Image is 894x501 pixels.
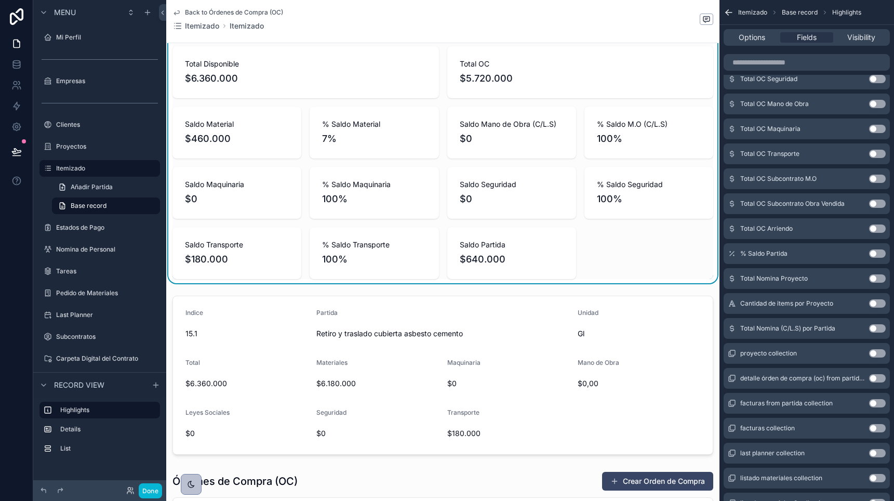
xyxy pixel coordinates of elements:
a: Itemizado [172,21,219,31]
span: $180.000 [185,252,289,267]
span: 100% [597,192,701,206]
span: Total OC Mano de Obra [740,100,809,108]
span: 100% [322,192,426,206]
label: Estados de Pago [56,223,158,232]
span: Visibility [847,32,875,43]
span: $0 [460,192,564,206]
span: Total OC Arriendo [740,225,793,233]
label: Highlights [60,406,152,414]
span: Cantidad de items por Proyecto [740,299,833,308]
label: Carpeta Digital del Contrato [56,354,158,363]
span: $460.000 [185,131,289,146]
a: Empresas [39,73,160,89]
label: List [60,444,156,453]
label: Itemizado [56,164,154,173]
a: Itemizado [230,21,264,31]
span: detalle órden de compra (oc) from partida collection [740,374,865,383]
span: Total OC Transporte [740,150,799,158]
span: Total OC [460,59,701,69]
span: $640.000 [460,252,564,267]
a: Back to Órdenes de Compra (OC) [172,8,283,17]
label: Subcontratos [56,333,158,341]
span: $0 [460,131,564,146]
span: facturas from partida collection [740,399,833,407]
span: Saldo Seguridad [460,179,564,190]
label: Nomina de Personal [56,245,158,254]
label: Empresas [56,77,158,85]
label: Clientes [56,121,158,129]
span: 100% [597,131,701,146]
span: Saldo Transporte [185,240,289,250]
span: Total OC Subcontrato M.O [740,175,817,183]
a: Proyectos [39,138,160,155]
span: Añadir Partida [71,183,113,191]
a: Last Planner [39,307,160,323]
a: Clientes [39,116,160,133]
span: 100% [322,252,426,267]
span: Itemizado [738,8,767,17]
span: % Saldo M.O (C/L.S) [597,119,701,129]
span: Saldo Partida [460,240,564,250]
span: Highlights [832,8,861,17]
span: Saldo Mano de Obra (C/L.S) [460,119,564,129]
a: Pedido de Materiales [39,285,160,301]
span: last planner collection [740,449,805,457]
button: Done [139,483,162,498]
a: Itemizado [39,160,160,177]
span: facturas collection [740,424,795,432]
span: Base record [71,202,106,210]
label: Details [60,425,156,433]
a: Nomina de Personal [39,241,160,258]
span: Options [739,32,765,43]
a: Subcontratos [39,328,160,345]
span: Total Nomina Proyecto [740,274,808,283]
span: % Saldo Partida [740,249,788,258]
span: Total Nomina (C/L.S) por Partida [740,324,835,333]
span: Itemizado [185,21,219,31]
span: % Saldo Maquinaria [322,179,426,190]
label: Pedido de Materiales [56,289,158,297]
a: Base record [52,197,160,214]
span: Total Disponible [185,59,426,69]
span: Base record [782,8,818,17]
a: Estados de Pago [39,219,160,236]
span: Menu [54,7,76,18]
label: Last Planner [56,311,158,319]
span: % Saldo Transporte [322,240,426,250]
span: proyecto collection [740,349,797,358]
span: $5.720.000 [460,71,701,86]
span: Total OC Subcontrato Obra Vendida [740,200,845,208]
label: Tareas [56,267,158,275]
span: $6.360.000 [185,71,426,86]
span: $0 [185,192,289,206]
span: Total OC Maquinaria [740,125,800,133]
label: Proyectos [56,142,158,151]
span: Saldo Material [185,119,289,129]
span: listado materiales collection [740,474,822,482]
a: Carpeta Digital del Contrato [39,350,160,367]
span: % Saldo Seguridad [597,179,701,190]
span: Saldo Maquinaria [185,179,289,190]
span: 7% [322,131,426,146]
span: Record view [54,380,104,390]
span: Fields [797,32,817,43]
span: % Saldo Material [322,119,426,129]
div: scrollable content [33,397,166,467]
a: Añadir Partida [52,179,160,195]
a: Tareas [39,263,160,280]
span: Back to Órdenes de Compra (OC) [185,8,283,17]
span: Total OC Seguridad [740,75,797,83]
a: Mi Perfil [39,29,160,46]
label: Mi Perfil [56,33,158,42]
